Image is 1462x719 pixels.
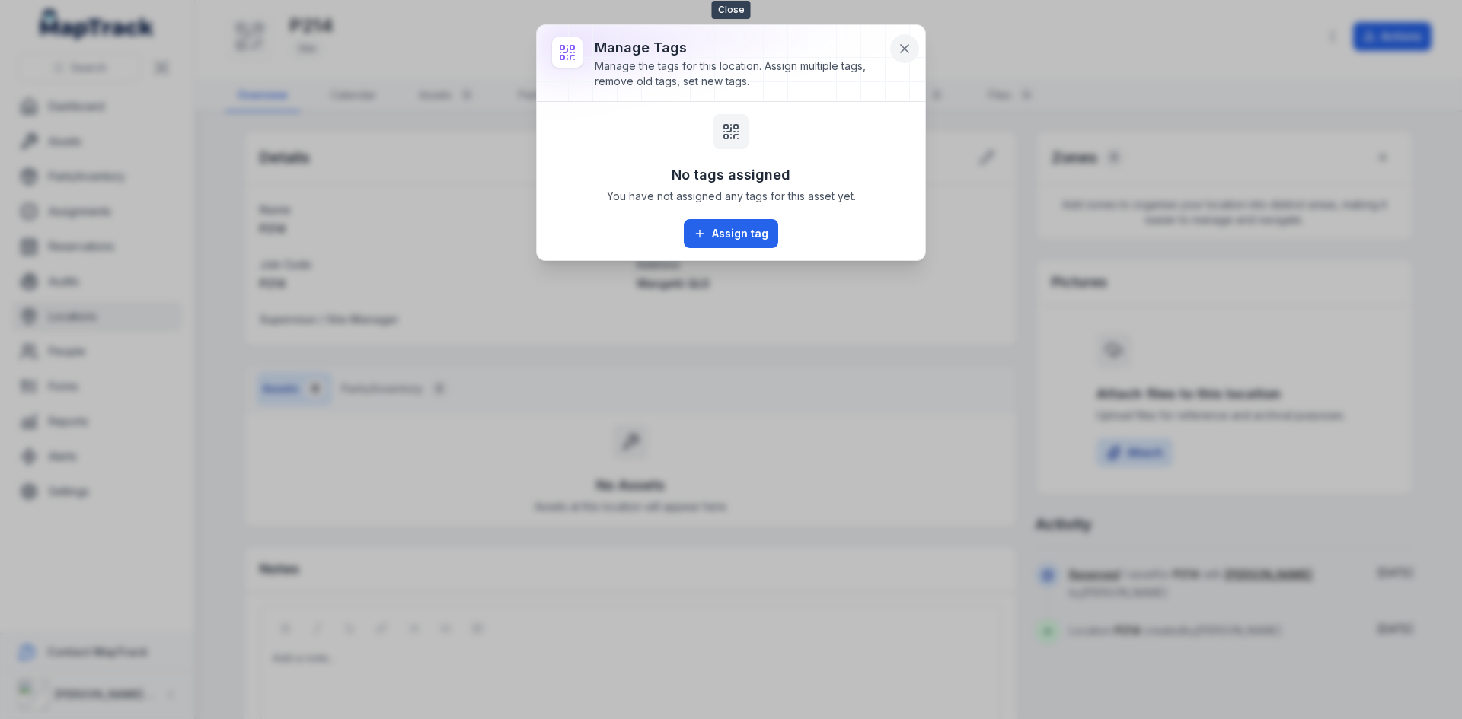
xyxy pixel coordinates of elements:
h3: Manage tags [595,37,886,59]
h3: No tags assigned [672,164,790,186]
span: You have not assigned any tags for this asset yet. [607,189,856,204]
button: Assign tag [684,219,778,248]
span: Close [712,1,751,19]
div: Manage the tags for this location. Assign multiple tags, remove old tags, set new tags. [595,59,886,89]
